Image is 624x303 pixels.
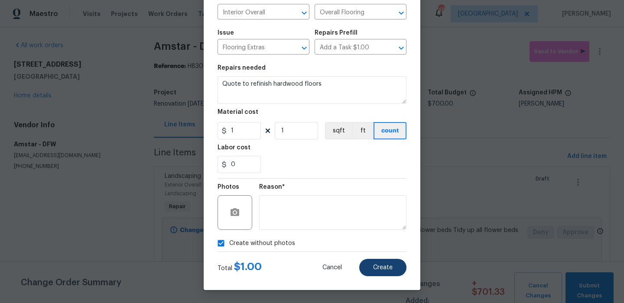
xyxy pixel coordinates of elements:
[234,261,262,272] span: $ 1.00
[218,145,250,151] h5: Labor cost
[218,30,234,36] h5: Issue
[218,76,406,104] textarea: Quote to refinish hardwood floors
[315,30,357,36] h5: Repairs Prefill
[309,259,356,276] button: Cancel
[395,7,407,19] button: Open
[259,184,285,190] h5: Reason*
[298,7,310,19] button: Open
[322,264,342,271] span: Cancel
[229,239,295,248] span: Create without photos
[218,184,239,190] h5: Photos
[395,42,407,54] button: Open
[373,264,393,271] span: Create
[374,122,406,139] button: count
[325,122,352,139] button: sqft
[218,109,258,115] h5: Material cost
[298,42,310,54] button: Open
[218,262,262,273] div: Total
[218,65,266,71] h5: Repairs needed
[359,259,406,276] button: Create
[352,122,374,139] button: ft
